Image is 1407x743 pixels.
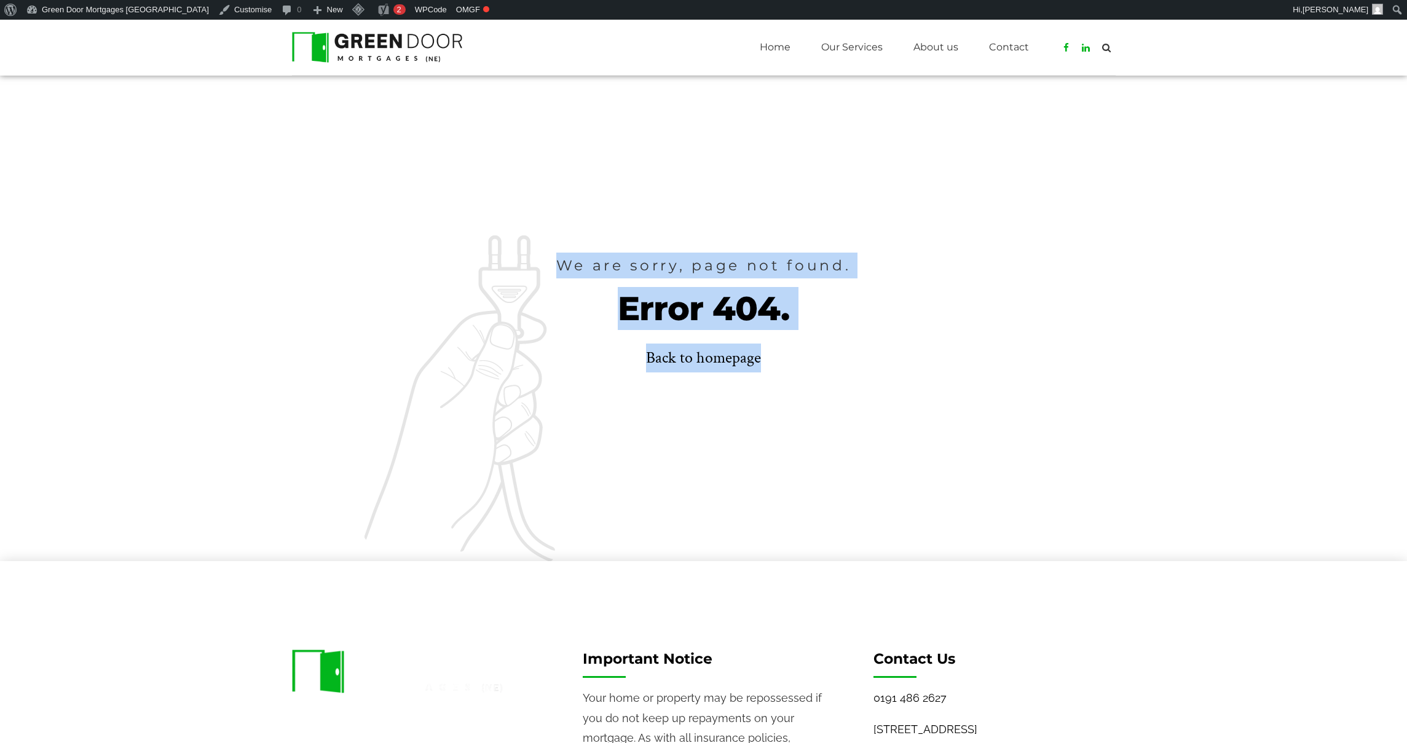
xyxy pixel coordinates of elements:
img: Green Door Mortgages North East [292,32,463,63]
a: Our Services [821,32,883,63]
span: Error 404. [556,287,851,330]
a: Back to homepage [646,344,761,372]
span: [PERSON_NAME] [1303,5,1368,14]
img: Green-Door-Mortgages-NE-Logo-3 [292,650,534,693]
a: About us [913,32,958,63]
span: 2 [397,5,401,14]
a: Home [760,32,790,63]
a: [STREET_ADDRESS] [873,723,977,736]
a: Contact [989,32,1029,63]
a: 0191 486 2627 [873,691,947,704]
span: Important Notice [583,650,712,667]
span: Contact Us [873,650,955,667]
span: We are sorry, page not found. [556,253,851,278]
